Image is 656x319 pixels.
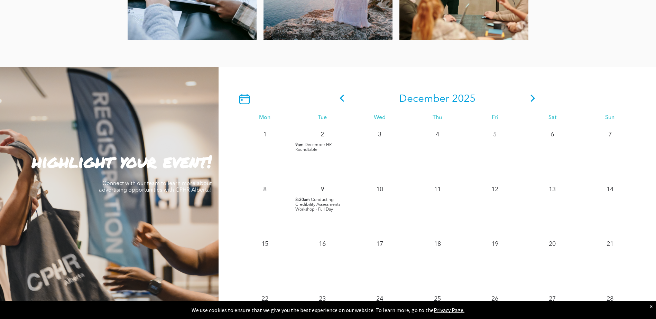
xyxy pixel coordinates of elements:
[295,198,340,212] span: Conducting Credibility Assessments Workshop - Full Day
[32,149,212,173] strong: highlight your event!
[604,293,616,305] p: 28
[431,128,444,141] p: 4
[489,238,501,250] p: 19
[259,128,271,141] p: 1
[546,183,558,196] p: 13
[316,293,329,305] p: 23
[546,238,558,250] p: 20
[431,183,444,196] p: 11
[546,293,558,305] p: 27
[373,238,386,250] p: 17
[524,115,581,121] div: Sat
[373,128,386,141] p: 3
[236,115,293,121] div: Mon
[489,183,501,196] p: 12
[295,143,332,152] span: December HR Roundtable
[351,115,408,121] div: Wed
[295,143,304,147] span: 9am
[604,128,616,141] p: 7
[431,293,444,305] p: 25
[604,238,616,250] p: 21
[294,115,351,121] div: Tue
[546,128,558,141] p: 6
[489,128,501,141] p: 5
[316,128,329,141] p: 2
[604,183,616,196] p: 14
[259,183,271,196] p: 8
[434,307,464,313] a: Privacy Page.
[431,238,444,250] p: 18
[650,303,653,310] div: Dismiss notification
[452,94,475,104] span: 2025
[295,197,310,202] span: 8:30am
[489,293,501,305] p: 26
[259,293,271,305] p: 22
[316,183,329,196] p: 9
[316,238,329,250] p: 16
[259,238,271,250] p: 15
[466,115,524,121] div: Fri
[408,115,466,121] div: Thu
[373,183,386,196] p: 10
[399,94,449,104] span: December
[373,293,386,305] p: 24
[99,181,212,193] span: Connect with our team to learn more about advertising opportunities with CPHR Alberta!
[581,115,639,121] div: Sun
